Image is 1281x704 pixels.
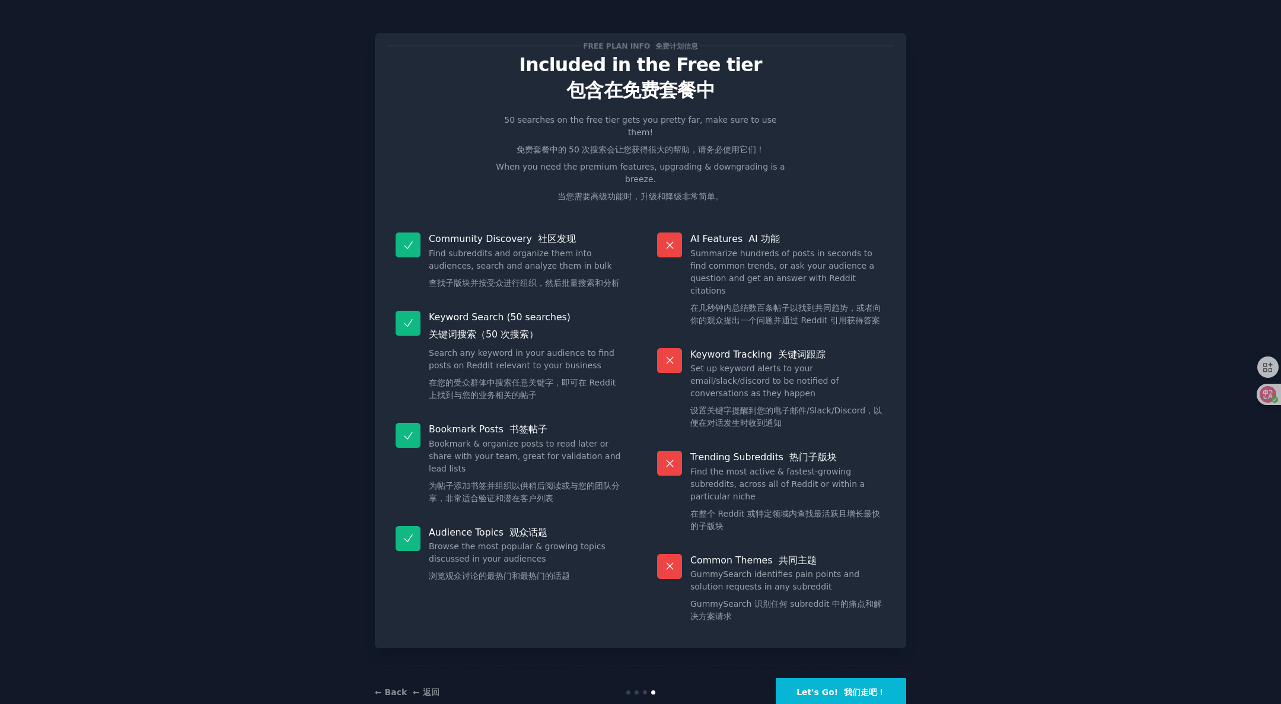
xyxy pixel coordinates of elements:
[429,311,624,345] p: Keyword Search (50 searches)
[690,466,885,537] dd: Find the most active & fastest-growing subreddits, across all of Reddit or within a particular niche
[429,329,538,340] font: 关键词搜索（50 次搜索）
[429,378,616,400] font: 在您的受众群体中搜索任意关键字，即可在 Reddit 上找到与您的业务相关的帖子
[429,526,624,539] p: Audience Topics
[581,40,700,52] span: Free plan info
[429,278,620,288] font: 查找子版块并按受众进行组织，然后批量搜索和分析
[429,438,624,509] dd: Bookmark & organize posts to read later or share with your team, great for validation and lead lists
[690,303,881,325] font: 在几秒钟内总结数百条帖子以找到共同趋势，或者向你的观众提出一个问题并通过 Reddit 引用获得答案
[491,114,790,208] p: 50 searches on the free tier gets you pretty far, make sure to use them! When you need the premiu...
[429,571,570,581] font: 浏览观众讨论的最热门和最热门的话题
[429,347,624,406] dd: Search any keyword in your audience to find posts on Reddit relevant to your business
[429,247,624,294] dd: Find subreddits and organize them into audiences, search and analyze them in bulk
[557,192,724,201] font: 当您需要高级功能时，升级和降级非常简单。
[690,348,885,361] p: Keyword Tracking
[429,540,624,587] dd: Browse the most popular & growing topics discussed in your audiences
[509,423,547,435] font: 书签帖子
[429,481,620,503] font: 为帖子添加书签并组织以供稍后阅读或与您的团队分享，非常适合验证和潜在客户列表
[690,247,885,332] dd: Summarize hundreds of posts in seconds to find common trends, or ask your audience a question and...
[690,362,885,434] dd: Set up keyword alerts to your email/slack/discord to be notified of conversations as they happen
[748,233,779,244] font: AI 功能
[517,145,765,154] font: 免费套餐中的 50 次搜索会让您获得很大的帮助，请务必使用它们！
[690,509,880,531] font: 在整个 Reddit 或特定领域内查找最活跃且增长最快的子版块
[429,232,624,245] p: Community Discovery
[690,451,885,463] p: Trending Subreddits
[690,406,882,428] font: 设置关键字提醒到您的电子邮件/Slack/Discord，以便在对话发生时收到通知
[690,554,885,566] p: Common Themes
[779,555,817,566] font: 共同主题
[566,79,715,101] font: 包含在免费套餐中
[690,568,885,627] dd: GummySearch identifies pain points and solution requests in any subreddit
[655,42,698,50] font: 免费计划信息
[789,451,837,463] font: 热门子版块
[844,687,885,697] font: 我们走吧！
[509,527,547,538] font: 观众话题
[375,687,439,697] a: ← Back ← 返回
[690,232,885,245] p: AI Features
[429,423,624,435] p: Bookmark Posts
[387,55,894,106] p: Included in the Free tier
[538,233,576,244] font: 社区发现
[690,599,882,621] font: GummySearch 识别任何 subreddit 中的痛点和解决方案请求
[778,349,826,360] font: 关键词跟踪
[413,687,439,697] font: ← 返回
